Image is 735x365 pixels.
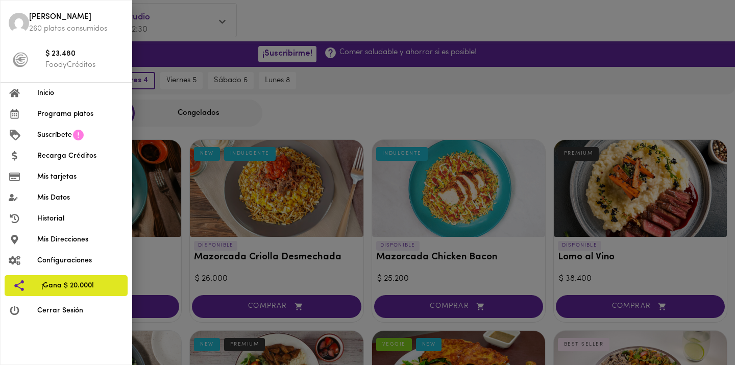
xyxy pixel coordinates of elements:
span: [PERSON_NAME] [29,12,124,23]
span: Historial [37,213,124,224]
span: Cerrar Sesión [37,305,124,316]
span: Programa platos [37,109,124,119]
p: 260 platos consumidos [29,23,124,34]
span: ¡Gana $ 20.000! [41,280,119,291]
span: Inicio [37,88,124,99]
span: Configuraciones [37,255,124,266]
span: Mis Datos [37,192,124,203]
p: FoodyCréditos [45,60,124,70]
span: Recarga Créditos [37,151,124,161]
img: foody-creditos-black.png [13,52,28,67]
span: Mis Direcciones [37,234,124,245]
span: $ 23.480 [45,48,124,60]
iframe: Messagebird Livechat Widget [676,306,725,355]
span: Mis tarjetas [37,172,124,182]
span: Suscríbete [37,130,72,140]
